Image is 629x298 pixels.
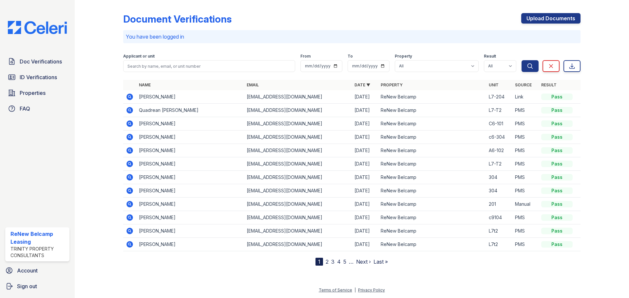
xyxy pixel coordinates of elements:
td: ReNew Belcamp [378,144,486,157]
span: Properties [20,89,46,97]
td: [PERSON_NAME] [136,184,244,198]
a: Result [541,82,557,87]
a: 5 [343,258,346,265]
td: PMS [512,238,539,251]
div: Pass [541,147,573,154]
div: Pass [541,187,573,194]
td: [EMAIL_ADDRESS][DOMAIN_NAME] [244,157,352,171]
a: Date ▼ [354,82,370,87]
div: Pass [541,201,573,207]
div: Pass [541,107,573,114]
a: Sign out [3,280,72,293]
td: ReNew Belcamp [378,171,486,184]
td: PMS [512,224,539,238]
td: [PERSON_NAME] [136,90,244,104]
td: [PERSON_NAME] [136,144,244,157]
td: [EMAIL_ADDRESS][DOMAIN_NAME] [244,131,352,144]
td: [EMAIL_ADDRESS][DOMAIN_NAME] [244,238,352,251]
td: [EMAIL_ADDRESS][DOMAIN_NAME] [244,171,352,184]
div: Pass [541,228,573,234]
a: 2 [326,258,329,265]
td: L7-T2 [486,104,512,117]
td: [PERSON_NAME] [136,198,244,211]
td: c9104 [486,211,512,224]
td: [DATE] [352,211,378,224]
td: [DATE] [352,131,378,144]
td: L7-T2 [486,157,512,171]
td: [PERSON_NAME] [136,171,244,184]
td: Link [512,90,539,104]
div: Pass [541,120,573,127]
td: [PERSON_NAME] [136,211,244,224]
span: Doc Verifications [20,58,62,65]
td: [PERSON_NAME] [136,117,244,131]
td: PMS [512,144,539,157]
td: 201 [486,198,512,211]
a: Properties [5,86,69,99]
div: Document Verifications [123,13,232,25]
div: Pass [541,174,573,181]
label: Result [484,54,496,59]
span: … [349,258,353,266]
td: [EMAIL_ADDRESS][DOMAIN_NAME] [244,144,352,157]
td: [PERSON_NAME] [136,224,244,238]
div: | [354,288,356,292]
td: [DATE] [352,104,378,117]
td: [EMAIL_ADDRESS][DOMAIN_NAME] [244,104,352,117]
td: [PERSON_NAME] [136,131,244,144]
td: 304 [486,171,512,184]
a: Email [247,82,259,87]
td: [EMAIL_ADDRESS][DOMAIN_NAME] [244,224,352,238]
span: Sign out [17,282,37,290]
a: Source [515,82,532,87]
td: ReNew Belcamp [378,198,486,211]
td: ReNew Belcamp [378,104,486,117]
div: Pass [541,241,573,248]
td: C6-101 [486,117,512,131]
input: Search by name, email, or unit number [123,60,295,72]
a: Last » [373,258,388,265]
td: [DATE] [352,90,378,104]
td: [DATE] [352,224,378,238]
td: 304 [486,184,512,198]
td: ReNew Belcamp [378,90,486,104]
a: FAQ [5,102,69,115]
a: Property [381,82,403,87]
a: ID Verifications [5,71,69,84]
td: [DATE] [352,238,378,251]
td: ReNew Belcamp [378,157,486,171]
td: [DATE] [352,184,378,198]
td: [DATE] [352,144,378,157]
span: ID Verifications [20,73,57,81]
div: ReNew Belcamp Leasing [10,230,67,246]
td: Manual [512,198,539,211]
a: 3 [331,258,334,265]
a: Privacy Policy [358,288,385,292]
td: [DATE] [352,117,378,131]
div: Trinity Property Consultants [10,246,67,259]
span: FAQ [20,105,30,113]
a: Next › [356,258,371,265]
td: [DATE] [352,198,378,211]
div: Pass [541,161,573,167]
img: CE_Logo_Blue-a8612792a0a2168367f1c8372b55b34899dd931a85d93a1a3d3e32e68fde9ad4.png [3,21,72,34]
td: [EMAIL_ADDRESS][DOMAIN_NAME] [244,198,352,211]
td: [DATE] [352,171,378,184]
td: L7t2 [486,238,512,251]
td: A6-102 [486,144,512,157]
td: [EMAIL_ADDRESS][DOMAIN_NAME] [244,117,352,131]
td: PMS [512,131,539,144]
td: ReNew Belcamp [378,184,486,198]
a: 4 [337,258,341,265]
td: ReNew Belcamp [378,224,486,238]
a: Unit [489,82,499,87]
td: [PERSON_NAME] [136,157,244,171]
a: Upload Documents [521,13,581,24]
td: [PERSON_NAME] [136,238,244,251]
td: PMS [512,157,539,171]
div: Pass [541,134,573,140]
td: Quadrean [PERSON_NAME] [136,104,244,117]
td: ReNew Belcamp [378,211,486,224]
p: You have been logged in [126,33,578,41]
td: L7-204 [486,90,512,104]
